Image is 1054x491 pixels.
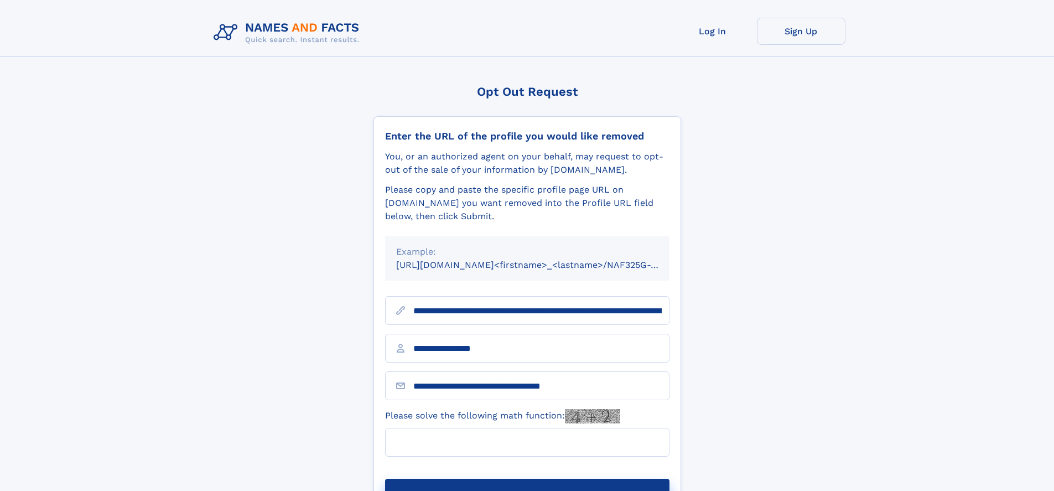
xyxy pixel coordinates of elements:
[385,409,620,423] label: Please solve the following math function:
[757,18,845,45] a: Sign Up
[668,18,757,45] a: Log In
[396,260,690,270] small: [URL][DOMAIN_NAME]<firstname>_<lastname>/NAF325G-xxxxxxxx
[209,18,368,48] img: Logo Names and Facts
[385,150,669,177] div: You, or an authorized agent on your behalf, may request to opt-out of the sale of your informatio...
[373,85,681,99] div: Opt Out Request
[385,130,669,142] div: Enter the URL of the profile you would like removed
[396,245,658,259] div: Example:
[385,183,669,223] div: Please copy and paste the specific profile page URL on [DOMAIN_NAME] you want removed into the Pr...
